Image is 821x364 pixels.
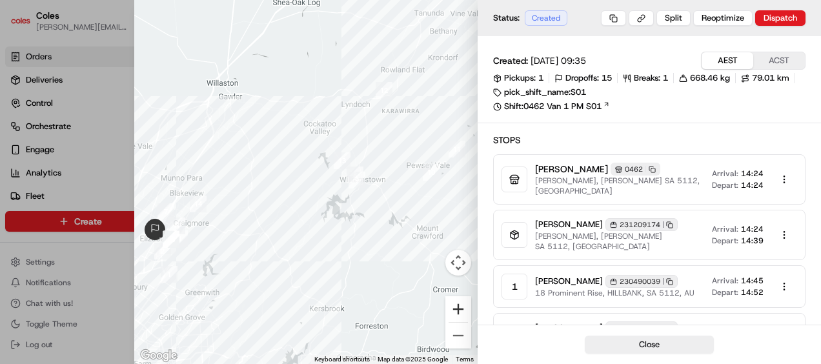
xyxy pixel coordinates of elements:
[13,123,36,146] img: 1736555255976-a54dd68f-1ca7-489b-9aae-adbdc363a1c4
[535,288,694,298] span: 18 Prominent Rise, HILLBANK, SA 5112, AU
[91,217,156,228] a: Powered byPylon
[535,322,603,334] span: [PERSON_NAME]
[26,187,99,199] span: Knowledge Base
[13,188,23,198] div: 📗
[663,72,668,84] span: 1
[149,238,176,265] div: waypoint-rte_L43MrQfKrZqVeSfHAaC84K
[44,123,212,136] div: Start new chat
[44,136,163,146] div: We're available if you need us!
[343,167,370,194] div: waypoint-rte_L43MrQfKrZqVeSfHAaC84K
[585,336,714,354] button: Close
[341,161,369,188] div: waypoint-rte_L43MrQfKrZqVeSfHAaC84K
[156,261,183,288] div: waypoint-rte_L43MrQfKrZqVeSfHAaC84K
[741,224,764,234] span: 14:24
[370,77,398,104] div: waypoint-rte_L43MrQfKrZqVeSfHAaC84K
[531,54,586,67] span: [DATE] 09:35
[741,236,764,246] span: 14:39
[502,274,527,299] div: 1
[493,101,806,112] a: Shift:0462 Van 1 PM S01
[702,52,753,69] button: AEST
[605,321,678,334] div: 231308048
[755,10,806,26] button: Dispatch
[8,181,104,205] a: 📗Knowledge Base
[741,180,764,190] span: 14:24
[535,219,603,230] span: [PERSON_NAME]
[741,276,764,286] span: 14:45
[605,275,678,288] div: 230490039
[34,83,232,96] input: Got a question? Start typing here...
[493,134,806,147] h2: Stops
[157,226,185,253] div: waypoint-rte_L43MrQfKrZqVeSfHAaC84K
[122,187,207,199] span: API Documentation
[378,356,448,363] span: Map data ©2025 Google
[443,136,471,163] div: waypoint-rte_L43MrQfKrZqVeSfHAaC84K
[13,12,39,38] img: Nash
[493,86,586,98] div: pick_shift_name:S01
[712,168,738,179] span: Arrival:
[13,51,235,72] p: Welcome 👋
[104,181,212,205] a: 💻API Documentation
[493,10,571,26] div: Status:
[456,356,474,363] a: Terms (opens in new tab)
[752,72,789,84] span: 79.01 km
[656,10,691,26] button: Split
[741,168,764,179] span: 14:24
[525,10,567,26] div: Created
[137,347,180,364] a: Open this area in Google Maps (opens a new window)
[712,180,738,190] span: Depart:
[137,347,180,364] img: Google
[753,52,805,69] button: ACST
[445,296,471,322] button: Zoom in
[219,126,235,142] button: Start new chat
[712,276,738,286] span: Arrival:
[634,72,660,84] span: Breaks:
[605,218,678,231] div: 231209174
[128,218,156,228] span: Pylon
[712,287,738,298] span: Depart:
[493,54,528,67] span: Created:
[329,147,356,174] div: waypoint-rte_L43MrQfKrZqVeSfHAaC84K
[535,276,603,287] span: [PERSON_NAME]
[154,232,181,259] div: waypoint-rte_L43MrQfKrZqVeSfHAaC84K
[152,198,179,225] div: waypoint-rte_L43MrQfKrZqVeSfHAaC84K
[741,287,764,298] span: 14:52
[565,72,599,84] span: Dropoffs:
[185,190,212,217] div: waypoint-rte_L43MrQfKrZqVeSfHAaC84K
[690,72,730,84] span: 668.46 kg
[445,323,471,349] button: Zoom out
[712,224,738,234] span: Arrival:
[504,72,536,84] span: Pickups:
[602,72,612,84] span: 15
[712,236,738,246] span: Depart:
[611,163,660,176] div: 0462
[139,214,170,245] div: route_end-rte_L43MrQfKrZqVeSfHAaC84K
[538,72,543,84] span: 1
[693,10,753,26] button: Reoptimize
[535,163,608,176] span: [PERSON_NAME]
[314,355,370,364] button: Keyboard shortcuts
[535,176,704,196] span: [PERSON_NAME], [PERSON_NAME] SA 5112, [GEOGRAPHIC_DATA]
[535,231,702,252] span: [PERSON_NAME], [PERSON_NAME] SA 5112, [GEOGRAPHIC_DATA]
[445,250,471,276] button: Map camera controls
[418,159,445,186] div: waypoint-rte_L43MrQfKrZqVeSfHAaC84K
[109,188,119,198] div: 💻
